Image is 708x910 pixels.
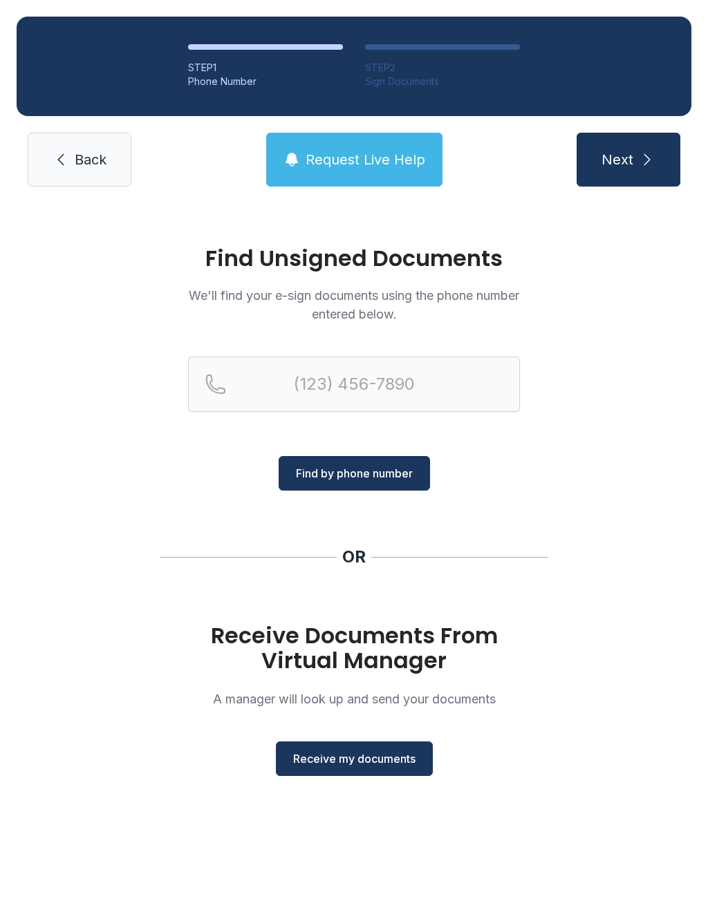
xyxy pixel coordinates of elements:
span: Next [602,150,633,169]
p: A manager will look up and send your documents [188,690,520,708]
p: We'll find your e-sign documents using the phone number entered below. [188,286,520,323]
input: Reservation phone number [188,357,520,412]
span: Request Live Help [306,150,425,169]
div: OR [342,546,366,568]
div: STEP 1 [188,61,343,75]
div: STEP 2 [365,61,520,75]
span: Back [75,150,106,169]
h1: Receive Documents From Virtual Manager [188,623,520,673]
div: Phone Number [188,75,343,88]
div: Sign Documents [365,75,520,88]
span: Receive my documents [293,750,416,767]
h1: Find Unsigned Documents [188,247,520,269]
span: Find by phone number [296,465,413,482]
